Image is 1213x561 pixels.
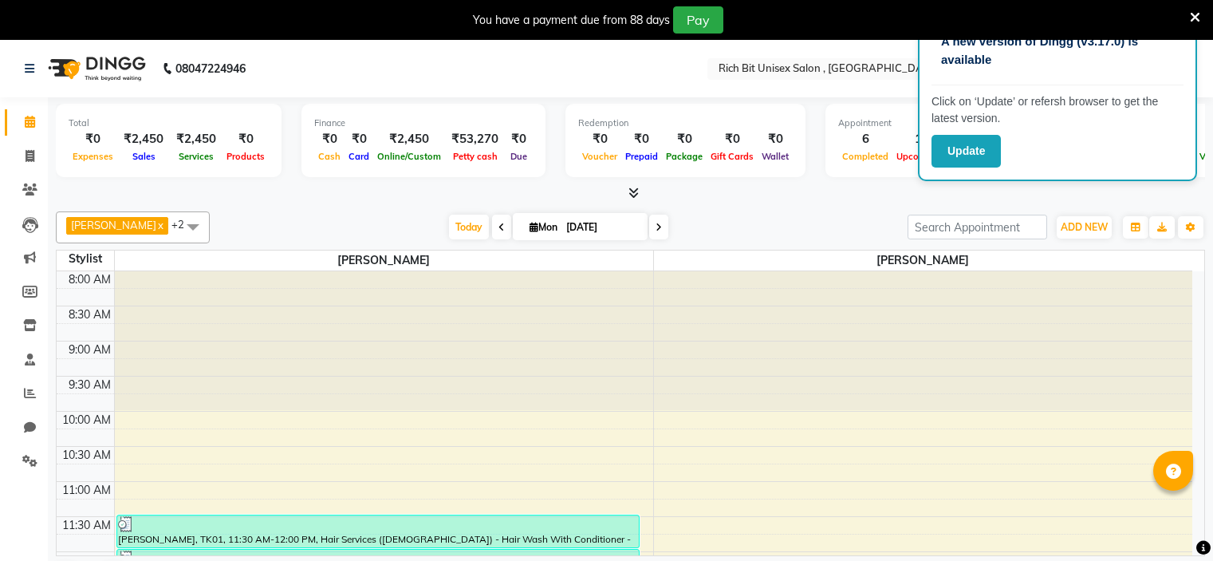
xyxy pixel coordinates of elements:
span: Due [506,151,531,162]
div: 8:00 AM [65,271,114,288]
div: 11:00 AM [59,482,114,499]
span: Upcoming [892,151,944,162]
span: Today [449,215,489,239]
span: ADD NEW [1061,221,1108,233]
span: [PERSON_NAME] [115,251,653,271]
span: Sales [128,151,160,162]
div: 6 [838,130,892,148]
input: Search Appointment [908,215,1047,239]
span: Mon [526,221,561,233]
div: You have a payment due from 88 days [473,12,670,29]
div: ₹53,270 [445,130,505,148]
div: ₹0 [707,130,758,148]
div: ₹0 [758,130,793,148]
span: Package [662,151,707,162]
p: A new version of Dingg (v3.17.0) is available [941,33,1174,69]
span: Card [345,151,373,162]
span: Gift Cards [707,151,758,162]
div: ₹2,450 [373,130,445,148]
div: 9:00 AM [65,342,114,358]
b: 08047224946 [175,46,246,91]
div: ₹0 [662,130,707,148]
div: Stylist [57,251,114,267]
span: Wallet [758,151,793,162]
span: Expenses [69,151,117,162]
div: Appointment [838,117,1036,130]
div: 10:00 AM [59,412,114,429]
div: ₹0 [223,130,269,148]
div: ₹0 [345,130,373,148]
span: Petty cash [449,151,502,162]
span: Completed [838,151,892,162]
div: Redemption [578,117,793,130]
div: 10:30 AM [59,447,114,464]
a: x [156,219,163,231]
div: 9:30 AM [65,377,114,393]
div: [PERSON_NAME], TK01, 11:30 AM-12:00 PM, Hair Services ([DEMOGRAPHIC_DATA]) - Hair Wash With Condi... [117,516,639,547]
div: ₹0 [621,130,662,148]
span: Voucher [578,151,621,162]
div: Total [69,117,269,130]
span: +2 [171,218,196,231]
button: ADD NEW [1057,216,1112,239]
div: Finance [314,117,533,130]
span: [PERSON_NAME] [71,219,156,231]
div: ₹0 [69,130,117,148]
img: logo [41,46,150,91]
div: ₹0 [505,130,533,148]
span: [PERSON_NAME] [654,251,1193,271]
div: ₹2,450 [170,130,223,148]
div: ₹0 [578,130,621,148]
span: Products [223,151,269,162]
div: ₹2,450 [117,130,170,148]
button: Update [931,135,1001,168]
span: Cash [314,151,345,162]
span: Services [175,151,218,162]
input: 2025-09-01 [561,215,641,239]
p: Click on ‘Update’ or refersh browser to get the latest version. [931,93,1183,127]
button: Pay [673,6,723,34]
div: 11:30 AM [59,517,114,534]
div: 1 [892,130,944,148]
span: Prepaid [621,151,662,162]
span: Online/Custom [373,151,445,162]
div: 8:30 AM [65,306,114,323]
div: ₹0 [314,130,345,148]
